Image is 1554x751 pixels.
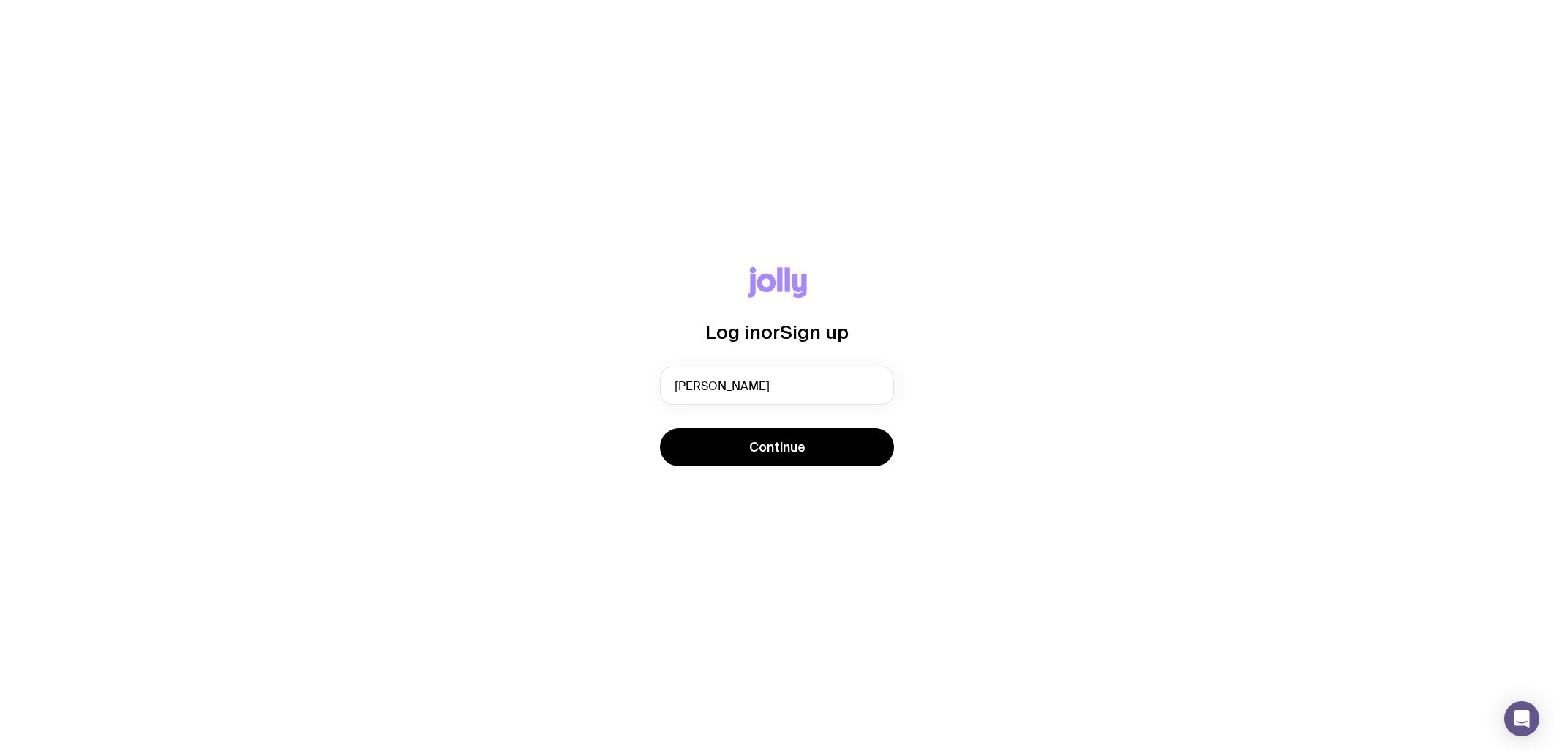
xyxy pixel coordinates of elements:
div: Open Intercom Messenger [1504,701,1539,736]
span: Log in [705,321,761,343]
button: Continue [660,428,894,466]
input: you@email.com [660,367,894,405]
span: or [761,321,780,343]
span: Continue [749,438,806,456]
span: Sign up [780,321,849,343]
